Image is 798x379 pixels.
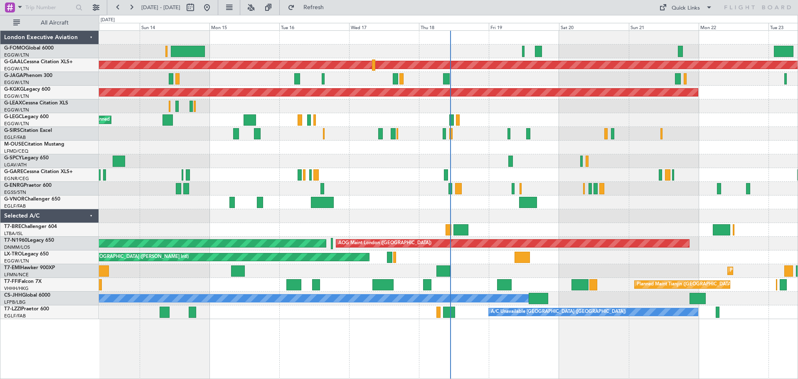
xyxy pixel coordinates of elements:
[4,183,24,188] span: G-ENRG
[4,52,29,58] a: EGGW/LTN
[296,5,331,10] span: Refresh
[419,23,489,30] div: Thu 18
[4,203,26,209] a: EGLF/FAB
[629,23,699,30] div: Sun 21
[672,4,700,12] div: Quick Links
[4,258,29,264] a: EGGW/LTN
[4,313,26,319] a: EGLF/FAB
[4,87,24,92] span: G-KGKG
[4,162,27,168] a: LGAV/ATH
[349,23,419,30] div: Wed 17
[4,101,22,106] span: G-LEAX
[209,23,279,30] div: Mon 15
[4,128,20,133] span: G-SIRS
[4,285,29,292] a: VHHH/HKG
[4,307,21,312] span: T7-LZZI
[4,169,23,174] span: G-GARE
[4,156,49,161] a: G-SPCYLegacy 650
[70,23,140,30] div: Sat 13
[4,293,50,298] a: CS-JHHGlobal 6000
[4,238,27,243] span: T7-N1960
[4,197,25,202] span: G-VNOR
[22,20,88,26] span: All Aircraft
[338,237,431,250] div: AOG Maint London ([GEOGRAPHIC_DATA])
[4,279,19,284] span: T7-FFI
[637,278,734,291] div: Planned Maint Tianjin ([GEOGRAPHIC_DATA])
[4,142,64,147] a: M-OUSECitation Mustang
[101,17,115,24] div: [DATE]
[4,265,20,270] span: T7-EMI
[4,189,26,196] a: EGSS/STN
[559,23,629,30] div: Sat 20
[4,224,21,229] span: T7-BRE
[4,293,22,298] span: CS-JHH
[4,156,22,161] span: G-SPCY
[491,306,626,318] div: A/C Unavailable [GEOGRAPHIC_DATA] ([GEOGRAPHIC_DATA])
[4,73,23,78] span: G-JAGA
[4,183,52,188] a: G-ENRGPraetor 600
[489,23,559,30] div: Fri 19
[4,79,29,86] a: EGGW/LTN
[4,148,28,154] a: LFMD/CEQ
[4,87,50,92] a: G-KGKGLegacy 600
[284,1,334,14] button: Refresh
[4,59,23,64] span: G-GAAL
[655,1,717,14] button: Quick Links
[4,107,29,113] a: EGGW/LTN
[4,134,26,141] a: EGLF/FAB
[141,4,180,11] span: [DATE] - [DATE]
[4,252,22,257] span: LX-TRO
[4,279,42,284] a: T7-FFIFalcon 7X
[4,252,49,257] a: LX-TROLegacy 650
[4,197,60,202] a: G-VNORChallenger 650
[4,46,54,51] a: G-FOMOGlobal 6000
[4,176,29,182] a: EGNR/CEG
[4,244,30,250] a: DNMM/LOS
[699,23,768,30] div: Mon 22
[4,272,29,278] a: LFMN/NCE
[9,16,90,30] button: All Aircraft
[54,251,189,263] div: Unplanned Maint [GEOGRAPHIC_DATA] ([PERSON_NAME] Intl)
[4,224,57,229] a: T7-BREChallenger 604
[4,142,24,147] span: M-OUSE
[4,66,29,72] a: EGGW/LTN
[4,169,73,174] a: G-GARECessna Citation XLS+
[4,114,49,119] a: G-LEGCLegacy 600
[140,23,209,30] div: Sun 14
[4,238,54,243] a: T7-N1960Legacy 650
[4,93,29,99] a: EGGW/LTN
[4,121,29,127] a: EGGW/LTN
[279,23,349,30] div: Tue 16
[4,230,23,237] a: LTBA/ISL
[4,307,49,312] a: T7-LZZIPraetor 600
[4,73,52,78] a: G-JAGAPhenom 300
[4,265,55,270] a: T7-EMIHawker 900XP
[25,1,73,14] input: Trip Number
[4,299,26,305] a: LFPB/LBG
[4,101,68,106] a: G-LEAXCessna Citation XLS
[4,59,73,64] a: G-GAALCessna Citation XLS+
[4,46,25,51] span: G-FOMO
[4,114,22,119] span: G-LEGC
[4,128,52,133] a: G-SIRSCitation Excel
